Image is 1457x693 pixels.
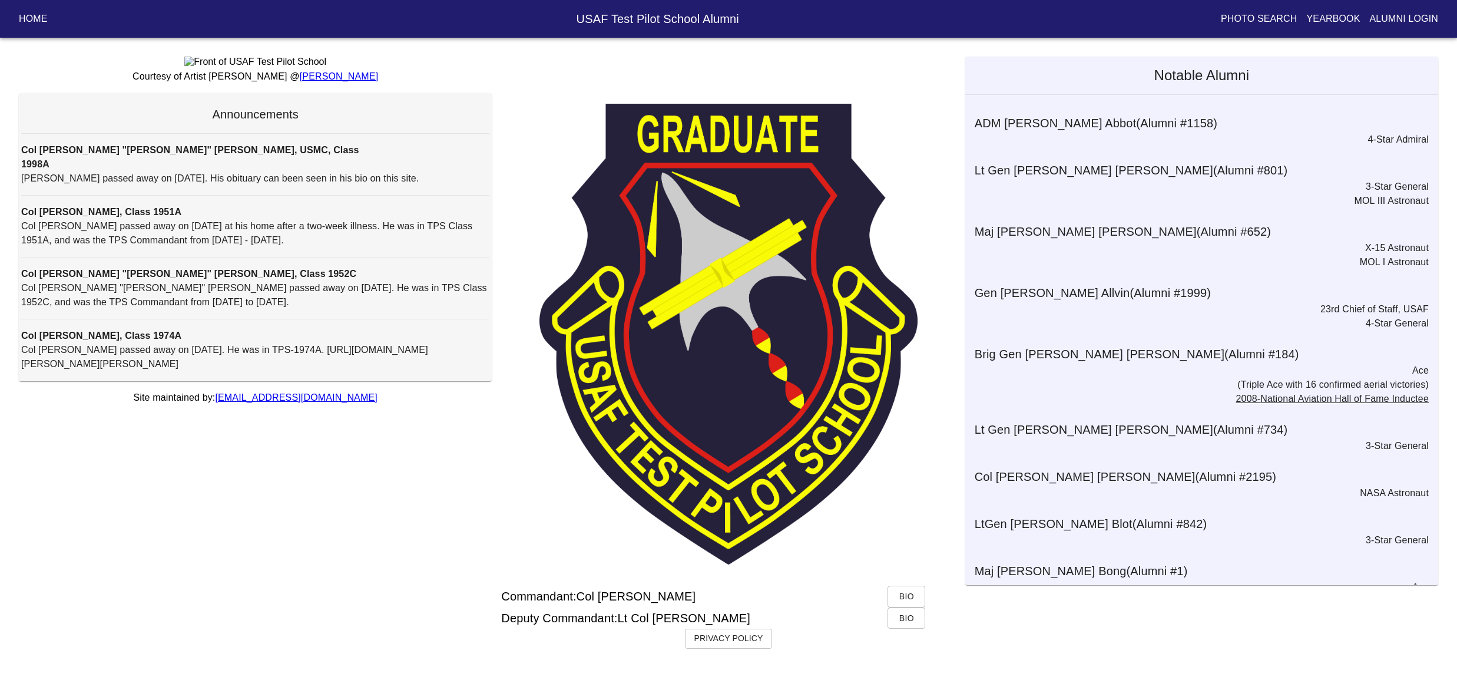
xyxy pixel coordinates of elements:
button: Photo Search [1216,8,1302,29]
a: 2008-National Aviation Hall of Fame Inductee [1236,394,1429,404]
p: 3-Star General [965,439,1429,453]
button: Bio [888,608,925,629]
p: Col [PERSON_NAME] passed away on [DATE] at his home after a two-week illness. He was in TPS Class... [21,219,489,247]
p: MOL III Astronaut [965,194,1429,208]
p: Col [PERSON_NAME] "[PERSON_NAME]" [PERSON_NAME] passed away on [DATE]. He was in TPS Class 1952C,... [21,281,489,309]
button: Yearbook [1302,8,1365,29]
p: Home [19,12,48,26]
h6: USAF Test Pilot School Alumni [137,9,1178,28]
strong: Col [PERSON_NAME], Class 1951A [21,207,181,217]
p: 4-Star General [965,316,1429,331]
h6: Maj [PERSON_NAME] Bong (Alumni # 1 ) [975,562,1438,580]
h6: Announcements [21,105,489,124]
p: Courtesy of Artist [PERSON_NAME] @ [19,70,492,84]
span: Bio [897,589,916,604]
span: Bio [897,611,916,626]
p: Ace [965,364,1429,378]
a: [PERSON_NAME] [300,71,379,81]
h5: Notable Alumni [965,57,1438,94]
button: Home [14,8,52,29]
button: Privacy Policy [685,629,773,649]
p: Site maintained by: [19,391,492,405]
p: X-15 Astronaut [965,241,1429,255]
h6: Deputy Commandant: Lt Col [PERSON_NAME] [501,609,750,628]
strong: Col [PERSON_NAME], Class 1974A [21,331,181,341]
h6: Brig Gen [PERSON_NAME] [PERSON_NAME] (Alumni # 184 ) [975,345,1438,364]
p: (Triple Ace with 16 confirmed aerial victories) [965,378,1429,392]
strong: Col [PERSON_NAME] "[PERSON_NAME]" [PERSON_NAME], Class 1952C [21,269,356,279]
h6: Privacy Policy [694,632,763,645]
p: Col [PERSON_NAME] passed away on [DATE]. He was in TPS-1974A. [URL][DOMAIN_NAME][PERSON_NAME][PER... [21,343,489,371]
p: Photo Search [1221,12,1297,26]
h6: Lt Gen [PERSON_NAME] [PERSON_NAME] (Alumni # 734 ) [975,420,1438,439]
strong: Col [PERSON_NAME] "[PERSON_NAME]" [PERSON_NAME], USMC, Class 1998A [21,145,359,169]
button: Alumni Login [1365,8,1443,29]
button: Bio [888,586,925,608]
p: 4-Star Admiral [965,133,1429,147]
p: Yearbook [1306,12,1360,26]
h6: Commandant: Col [PERSON_NAME] [501,587,696,606]
img: Front of USAF Test Pilot School [184,57,326,67]
p: 3-Star General [965,180,1429,194]
h6: Maj [PERSON_NAME] [PERSON_NAME] (Alumni # 652 ) [975,222,1438,241]
h6: Col [PERSON_NAME] [PERSON_NAME] (Alumni # 2195 ) [975,467,1438,486]
p: 23rd Chief of Staff, USAF [965,302,1429,316]
p: NASA Astronaut [965,486,1429,500]
p: Alumni Login [1370,12,1439,26]
h6: LtGen [PERSON_NAME] Blot (Alumni # 842 ) [975,514,1438,533]
p: Ace [965,580,1429,595]
p: 3-Star General [965,533,1429,547]
a: [EMAIL_ADDRESS][DOMAIN_NAME] [215,392,377,402]
p: MOL I Astronaut [965,255,1429,269]
h6: ADM [PERSON_NAME] Abbot (Alumni # 1158 ) [975,114,1438,133]
p: [PERSON_NAME] passed away on [DATE]. His obituary can been seen in his bio on this site. [21,171,489,186]
h6: Gen [PERSON_NAME] Allvin (Alumni # 1999 ) [975,283,1438,302]
img: TPS Patch [539,104,918,565]
h6: Lt Gen [PERSON_NAME] [PERSON_NAME] (Alumni # 801 ) [975,161,1438,180]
